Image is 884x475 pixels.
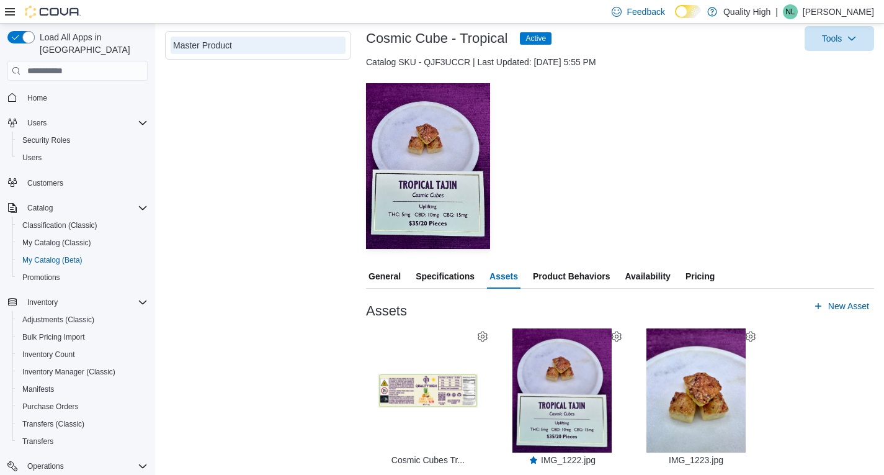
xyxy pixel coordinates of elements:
p: IMG_1222.jpg [541,455,596,465]
span: Customers [22,175,148,191]
span: My Catalog (Beta) [17,253,148,268]
button: Inventory Count [12,346,153,363]
a: Adjustments (Classic) [17,312,99,327]
span: New Asset [828,300,869,312]
span: Active [525,33,546,44]
p: Quality High [723,4,770,19]
button: Inventory [22,295,63,310]
button: Purchase Orders [12,398,153,415]
h3: Cosmic Cube - Tropical [366,31,507,46]
p: IMG_1223.jpg [669,455,723,465]
button: Catalog [2,199,153,217]
span: Manifests [17,382,148,397]
span: NL [785,4,795,19]
button: My Catalog (Beta) [12,251,153,269]
span: Bulk Pricing Import [17,330,148,345]
span: Users [27,118,47,128]
span: Adjustments (Classic) [22,315,94,325]
span: Users [17,150,148,165]
span: Operations [27,461,64,471]
span: My Catalog (Beta) [22,255,83,265]
img: Image for IMG_1222.jpg [512,324,612,456]
p: [PERSON_NAME] [803,4,874,19]
input: Dark Mode [675,5,701,18]
img: Image for Cosmic Cubes Tropical Front .png [378,373,478,408]
span: Users [22,115,148,130]
a: My Catalog (Beta) [17,253,87,268]
button: Transfers [12,433,153,450]
a: Transfers [17,434,58,449]
span: Inventory Manager (Classic) [17,364,148,379]
span: My Catalog (Classic) [22,238,91,248]
button: Tools [805,26,874,51]
button: Users [12,149,153,166]
span: Pricing [685,264,715,289]
div: Catalog SKU - QJF3UCCR | Last Updated: [DATE] 5:55 PM [366,56,874,68]
p: | [775,4,778,19]
button: Operations [2,458,153,475]
p: Cosmic Cubes Tr... [391,455,465,465]
button: Classification (Classic) [12,217,153,234]
button: Catalog [22,201,58,215]
a: Transfers (Classic) [17,417,89,432]
span: Adjustments (Classic) [17,312,148,327]
a: Users [17,150,47,165]
span: Tools [822,32,842,45]
span: Specifications [416,264,475,289]
a: Home [22,91,52,106]
span: Assets [489,264,518,289]
span: Operations [22,459,148,474]
span: Catalog [27,203,53,213]
a: Classification (Classic) [17,218,102,233]
button: Transfers (Classic) [12,415,153,433]
span: Catalog [22,201,148,215]
span: Inventory Count [17,347,148,362]
button: My Catalog (Classic) [12,234,153,251]
span: Availability [625,264,670,289]
span: Promotions [17,270,148,285]
a: My Catalog (Classic) [17,235,96,250]
span: General [368,264,401,289]
span: Inventory Manager (Classic) [22,367,115,377]
span: Product Behaviors [533,264,610,289]
button: Home [2,88,153,106]
span: Transfers (Classic) [22,419,84,429]
span: Home [27,93,47,103]
span: Classification (Classic) [17,218,148,233]
a: Inventory Manager (Classic) [17,364,120,379]
span: Purchase Orders [17,399,148,414]
span: Bulk Pricing Import [22,332,85,342]
span: Transfers (Classic) [17,417,148,432]
button: Security Roles [12,132,153,149]
span: Transfers [22,437,53,446]
span: Security Roles [22,135,70,145]
img: Cova [25,6,81,18]
span: Load All Apps in [GEOGRAPHIC_DATA] [35,31,148,56]
div: Nate Lyons [783,4,798,19]
span: Active [520,32,551,45]
span: Feedback [627,6,664,18]
span: Users [22,153,42,163]
img: Image for IMG_1223.jpg [646,324,746,456]
img: Image for Cosmic Cube - Tropical [366,83,490,249]
span: Inventory [22,295,148,310]
a: Security Roles [17,133,75,148]
a: Purchase Orders [17,399,84,414]
a: Customers [22,176,68,191]
button: Promotions [12,269,153,286]
span: Security Roles [17,133,148,148]
h3: Assets [366,304,407,319]
button: Operations [22,459,69,474]
button: Users [2,114,153,132]
span: Classification (Classic) [22,220,97,230]
span: Inventory Count [22,350,75,360]
div: Master Product [173,39,343,52]
span: Promotions [22,273,60,283]
span: Transfers [17,434,148,449]
span: Dark Mode [675,18,676,19]
button: Inventory [2,294,153,311]
span: Purchase Orders [22,402,79,412]
span: Inventory [27,297,58,307]
span: My Catalog (Classic) [17,235,148,250]
a: Inventory Count [17,347,80,362]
